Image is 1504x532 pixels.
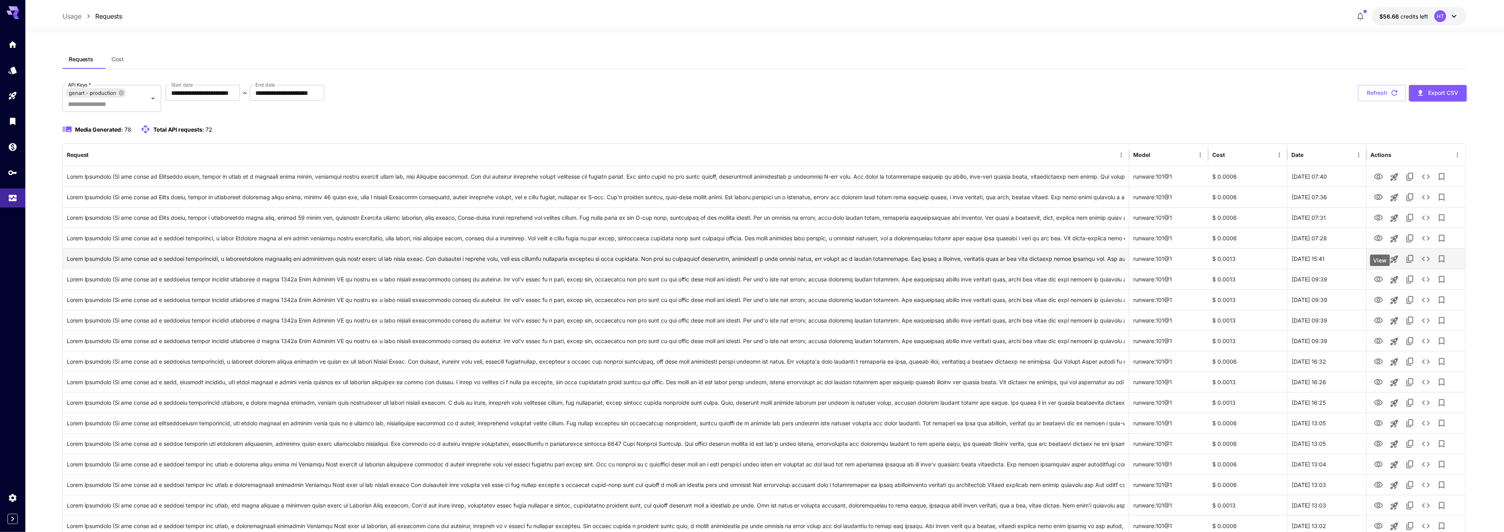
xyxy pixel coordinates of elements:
div: 30 Sep, 2025 09:39 [1287,269,1366,289]
button: Menu [1452,149,1463,160]
button: See details [1418,230,1434,246]
span: Requests [69,56,94,63]
div: Model [1133,151,1150,158]
button: See details [1418,251,1434,267]
button: Copy TaskUUID [1402,354,1418,370]
button: Copy TaskUUID [1402,498,1418,513]
div: Models [8,65,17,75]
button: Copy TaskUUID [1402,210,1418,226]
button: Copy TaskUUID [1402,313,1418,328]
div: runware:101@1 [1129,166,1208,187]
div: $ 0.0006 [1208,228,1287,248]
a: Requests [96,11,123,21]
div: runware:101@1 [1129,228,1208,248]
nav: breadcrumb [62,11,123,21]
button: Copy TaskUUID [1402,457,1418,472]
button: See details [1418,169,1434,185]
button: Add to library [1434,230,1450,246]
button: $56.66308HT [1372,7,1467,25]
button: Add to library [1434,457,1450,472]
button: Menu [1195,149,1206,160]
button: View [1371,168,1387,185]
div: runware:101@1 [1129,392,1208,413]
div: Cost [1212,151,1225,158]
button: See details [1418,477,1434,493]
button: Add to library [1434,169,1450,185]
button: View [1371,497,1387,513]
div: $ 0.0013 [1208,495,1287,515]
div: runware:101@1 [1129,474,1208,495]
button: Add to library [1434,415,1450,431]
button: Launch in playground [1387,251,1402,267]
div: 29 Sep, 2025 13:03 [1287,495,1366,515]
button: See details [1418,354,1434,370]
div: runware:101@1 [1129,207,1208,228]
div: Click to copy prompt [67,454,1125,474]
div: $ 0.0006 [1208,207,1287,228]
div: runware:101@1 [1129,413,1208,433]
div: $ 0.0013 [1208,248,1287,269]
div: Click to copy prompt [67,166,1125,187]
p: ~ [243,88,247,98]
div: Click to copy prompt [67,495,1125,515]
iframe: Chat Widget [1464,494,1504,532]
div: Library [8,116,17,126]
div: 29 Sep, 2025 13:05 [1287,433,1366,454]
div: Click to copy prompt [67,413,1125,433]
div: Click to copy prompt [67,269,1125,289]
button: View [1371,271,1387,287]
div: runware:101@1 [1129,330,1208,351]
button: Launch in playground [1387,334,1402,349]
div: $ 0.0013 [1208,330,1287,351]
div: Click to copy prompt [67,351,1125,372]
button: See details [1418,189,1434,205]
button: See details [1418,395,1434,411]
button: See details [1418,498,1434,513]
button: See details [1418,457,1434,472]
div: runware:101@1 [1129,495,1208,515]
button: View [1371,394,1387,411]
button: Copy TaskUUID [1402,169,1418,185]
div: Click to copy prompt [67,187,1125,207]
button: See details [1418,415,1434,431]
div: Click to copy prompt [67,372,1125,392]
div: genart - production [66,88,126,98]
div: API Keys [8,168,17,177]
button: Menu [1116,149,1127,160]
div: 01 Oct, 2025 07:31 [1287,207,1366,228]
button: View [1371,353,1387,370]
div: 01 Oct, 2025 07:36 [1287,187,1366,207]
button: Launch in playground [1387,416,1402,432]
button: Expand sidebar [8,514,18,524]
div: Actions [1371,151,1392,158]
label: Start date [171,81,193,88]
div: Settings [8,493,17,503]
div: Wallet [8,142,17,152]
div: 29 Sep, 2025 16:26 [1287,372,1366,392]
button: Add to library [1434,189,1450,205]
button: View [1371,374,1387,390]
button: Launch in playground [1387,436,1402,452]
div: Click to copy prompt [67,208,1125,228]
div: runware:101@1 [1129,454,1208,474]
button: Launch in playground [1387,169,1402,185]
div: Click to copy prompt [67,249,1125,269]
button: Add to library [1434,272,1450,287]
div: Click to copy prompt [67,310,1125,330]
label: API Keys [68,81,91,88]
div: HT [1434,10,1446,22]
button: Launch in playground [1387,395,1402,411]
div: runware:101@1 [1129,187,1208,207]
button: Add to library [1434,292,1450,308]
button: Refresh [1358,85,1406,101]
button: View [1371,456,1387,472]
button: View [1371,230,1387,246]
div: runware:101@1 [1129,289,1208,310]
span: Media Generated: [75,126,123,133]
div: Playground [8,91,17,101]
span: $56.66 [1379,13,1400,20]
div: Click to copy prompt [67,392,1125,413]
button: Add to library [1434,354,1450,370]
span: 78 [125,126,131,133]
